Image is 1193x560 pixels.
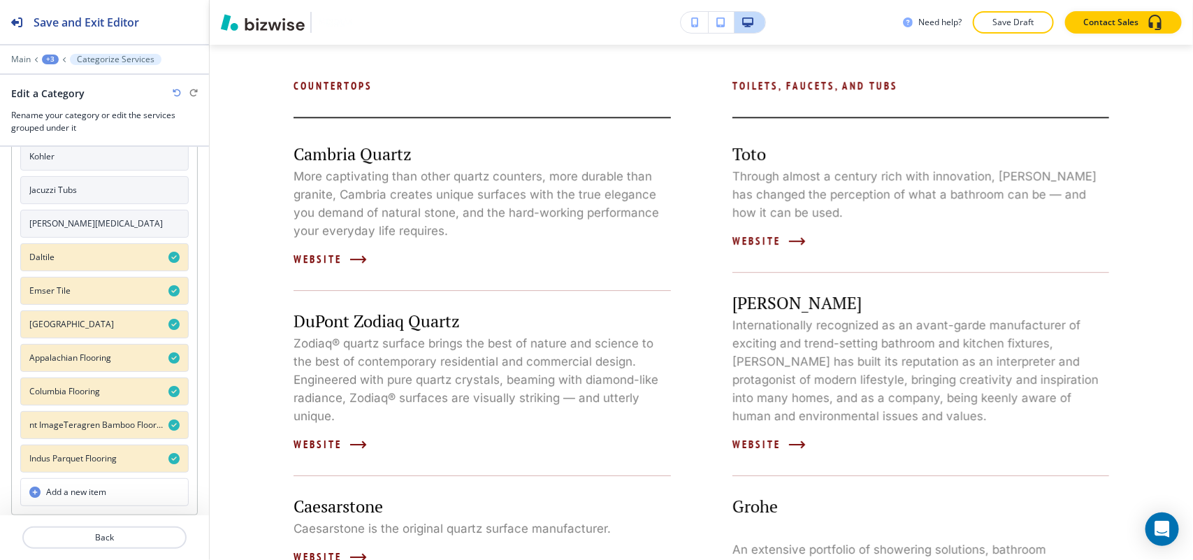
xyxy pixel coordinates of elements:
[20,277,189,305] button: Emser Tile
[20,310,189,338] button: [GEOGRAPHIC_DATA]
[29,285,71,297] h4: Emser Tile
[973,11,1054,34] button: Save Draft
[294,334,671,425] p: Zodiaq® quartz surface brings the best of nature and science to the best of contemporary resident...
[11,86,85,101] h2: Edit a Category
[732,316,1110,425] p: Internationally recognized as an avant-garde manufacturer of exciting and trend-setting bathroom ...
[20,411,189,439] button: nt ImageTeragren Bamboo Flooring
[294,251,367,268] a: Website
[22,526,187,549] button: Back
[294,519,671,538] p: Caesarstone is the original quartz surface manufacturer.
[24,531,185,544] p: Back
[732,292,1110,313] p: [PERSON_NAME]
[317,17,355,27] img: Your Logo
[29,385,100,398] h4: Columbia Flooring
[70,54,161,65] button: Categorize Services
[20,478,189,506] button: Add a new item
[20,210,189,238] button: [PERSON_NAME][MEDICAL_DATA]
[294,436,342,453] span: Website
[1083,16,1138,29] p: Contact Sales
[42,55,59,64] button: +3
[732,233,781,250] span: website
[732,436,806,453] a: website
[34,14,139,31] h2: Save and Exit Editor
[20,378,189,405] button: Columbia Flooring
[20,344,189,372] button: Appalachian Flooring
[732,496,1110,517] p: Grohe
[29,150,55,163] h4: Kohler
[20,143,189,171] button: Kohler
[46,486,106,498] h4: Add a new item
[918,16,962,29] h3: Need help?
[11,109,198,134] h3: Rename your category or edit the services grouped under it
[732,233,806,250] a: website
[294,251,342,268] span: Website
[20,176,189,204] button: Jacuzzi Tubs
[732,167,1110,222] p: Through almost a century rich with innovation, [PERSON_NAME] has changed the perception of what a...
[77,55,154,64] p: Categorize Services
[294,496,671,517] p: Caesarstone
[732,78,1110,94] p: Toilets, Faucets, And Tubs
[29,318,114,331] h4: [GEOGRAPHIC_DATA]
[1145,512,1179,546] div: Open Intercom Messenger
[732,143,1110,164] p: Toto
[294,310,671,331] p: DuPont Zodiaq Quartz
[29,251,55,264] h4: Daltile
[294,167,671,240] p: More captivating than other quartz counters, more durable than granite, Cambria creates unique su...
[294,78,671,94] p: Countertops
[11,55,31,64] button: Main
[732,436,781,453] span: website
[29,217,163,230] h4: [PERSON_NAME][MEDICAL_DATA]
[294,436,367,453] a: Website
[29,352,111,364] h4: Appalachian Flooring
[29,184,77,196] h4: Jacuzzi Tubs
[20,243,189,271] button: Daltile
[221,14,305,31] img: Bizwise Logo
[1065,11,1182,34] button: Contact Sales
[991,16,1036,29] p: Save Draft
[29,419,163,431] h4: nt ImageTeragren Bamboo Flooring
[29,452,117,465] h4: Indus Parquet Flooring
[20,445,189,473] button: Indus Parquet Flooring
[294,143,671,164] p: Cambria Quartz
